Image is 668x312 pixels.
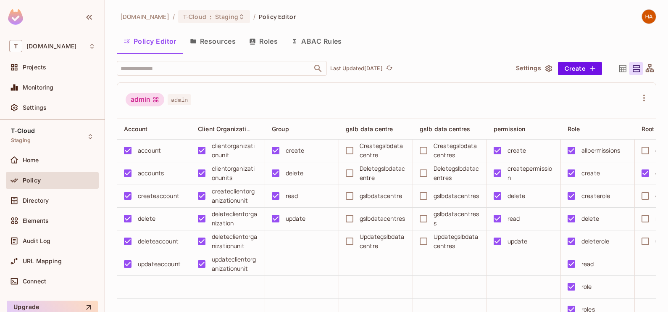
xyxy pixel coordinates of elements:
span: Projects [23,64,46,71]
button: ABAC Rules [284,31,349,52]
button: Create [558,62,602,75]
div: role [581,282,592,291]
div: gslbdatacentre [360,191,402,201]
div: updateclientorganizationunit [212,255,258,273]
div: create [508,146,526,155]
span: permission [494,125,526,132]
div: create [581,169,600,178]
span: the active workspace [120,13,169,21]
span: gslb data centres [420,125,471,132]
span: Root [642,125,655,132]
div: allpermissions [581,146,620,155]
span: Settings [23,104,47,111]
div: update [286,214,305,223]
span: Policy Editor [259,13,296,21]
div: read [655,214,668,223]
div: delete [508,191,525,201]
span: Audit Log [23,238,50,244]
div: Creategslbdatacentre [360,141,406,160]
div: deleteclientorganizationunit [212,232,258,251]
span: Client Organization Unit [198,125,267,133]
div: Updategslbdatacentres [434,232,480,251]
span: T-Cloud [11,127,35,134]
span: T-Cloud [183,13,206,21]
div: createrole [581,191,610,201]
span: Directory [23,197,49,204]
div: delete [581,214,599,223]
span: Policy [23,177,41,184]
button: Open [312,63,324,74]
span: Home [23,157,39,164]
span: Workspace: t-mobile.com [26,43,76,50]
span: gslb data centre [346,125,393,132]
button: Settings [513,62,555,75]
div: create [286,146,304,155]
div: Creategslbdatacentres [434,141,480,160]
span: Elements [23,217,49,224]
div: createclientorganizationunit [212,187,258,205]
button: refresh [384,63,394,74]
span: admin [168,94,191,105]
div: clientorganizationunits [212,164,258,182]
span: Staging [215,13,238,21]
span: Account [124,125,147,132]
div: gslbdatacentres [434,191,479,201]
div: deleteaccount [138,237,179,246]
span: : [209,13,212,20]
div: gslbdatacentress [434,209,480,228]
button: Resources [183,31,242,52]
button: Roles [242,31,284,52]
div: createpermission [508,164,554,182]
span: Role [568,125,580,132]
div: read [286,191,298,201]
span: Staging [11,137,31,144]
div: deleterole [581,237,610,246]
div: read [508,214,520,223]
li: / [173,13,175,21]
div: Deletegslbdatacentre [360,164,406,182]
li: / [253,13,255,21]
img: harani.arumalla1@t-mobile.com [642,10,656,24]
div: update [508,237,527,246]
span: Connect [23,278,46,285]
div: admin [126,93,164,106]
div: deleteclientorganization [212,209,258,228]
div: accounts [138,169,164,178]
span: Monitoring [23,84,54,91]
div: createaccount [138,191,179,201]
div: delete [138,214,155,223]
span: T [9,40,22,52]
button: Policy Editor [117,31,183,52]
p: Last Updated [DATE] [330,65,383,72]
div: updateaccount [138,259,181,269]
div: account [138,146,161,155]
div: delete [286,169,303,178]
img: SReyMgAAAABJRU5ErkJggg== [8,9,23,25]
span: Click to refresh data [383,63,394,74]
div: clientorganizationunit [212,141,258,160]
span: refresh [386,64,393,73]
div: read [581,259,594,269]
div: Updategslbdatacentre [360,232,406,251]
div: Deletegslbdatacentres [434,164,480,182]
div: gslbdatacentres [360,214,405,223]
span: URL Mapping [23,258,62,264]
span: Group [272,125,289,132]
